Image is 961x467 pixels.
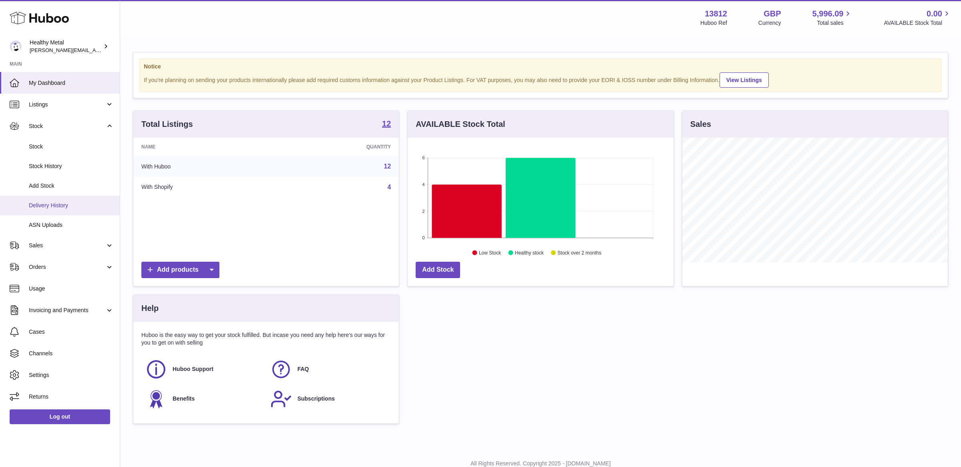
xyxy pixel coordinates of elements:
[817,19,852,27] span: Total sales
[764,8,781,19] strong: GBP
[144,71,937,88] div: If you're planning on sending your products internationally please add required customs informati...
[422,235,425,240] text: 0
[141,262,219,278] a: Add products
[298,365,309,373] span: FAQ
[416,262,460,278] a: Add Stock
[145,359,262,380] a: Huboo Support
[145,388,262,410] a: Benefits
[422,182,425,187] text: 4
[382,120,391,128] strong: 12
[884,19,951,27] span: AVAILABLE Stock Total
[141,331,391,347] p: Huboo is the easy way to get your stock fulfilled. But incase you need any help here's our ways f...
[700,19,727,27] div: Huboo Ref
[384,163,391,170] a: 12
[758,19,781,27] div: Currency
[29,328,114,336] span: Cases
[422,155,425,160] text: 6
[29,285,114,293] span: Usage
[29,307,105,314] span: Invoicing and Payments
[382,120,391,129] a: 12
[144,63,937,70] strong: Notice
[29,79,114,87] span: My Dashboard
[277,138,399,156] th: Quantity
[10,409,110,424] a: Log out
[927,8,942,19] span: 0.00
[133,156,277,177] td: With Huboo
[298,395,335,403] span: Subscriptions
[720,72,769,88] a: View Listings
[30,39,102,54] div: Healthy Metal
[133,138,277,156] th: Name
[270,388,387,410] a: Subscriptions
[29,182,114,190] span: Add Stock
[29,143,114,150] span: Stock
[29,202,114,209] span: Delivery History
[479,250,501,256] text: Low Stock
[30,47,161,53] span: [PERSON_NAME][EMAIL_ADDRESS][DOMAIN_NAME]
[141,303,159,314] h3: Help
[173,395,195,403] span: Benefits
[690,119,711,130] h3: Sales
[416,119,505,130] h3: AVAILABLE Stock Total
[705,8,727,19] strong: 13812
[141,119,193,130] h3: Total Listings
[387,184,391,190] a: 4
[884,8,951,27] a: 0.00 AVAILABLE Stock Total
[29,371,114,379] span: Settings
[133,177,277,198] td: With Shopify
[422,209,425,214] text: 2
[173,365,213,373] span: Huboo Support
[29,393,114,401] span: Returns
[10,40,22,52] img: jose@healthy-metal.com
[812,8,853,27] a: 5,996.09 Total sales
[29,162,114,170] span: Stock History
[29,350,114,357] span: Channels
[812,8,844,19] span: 5,996.09
[558,250,601,256] text: Stock over 2 months
[29,122,105,130] span: Stock
[29,221,114,229] span: ASN Uploads
[270,359,387,380] a: FAQ
[515,250,544,256] text: Healthy stock
[29,263,105,271] span: Orders
[29,101,105,108] span: Listings
[29,242,105,249] span: Sales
